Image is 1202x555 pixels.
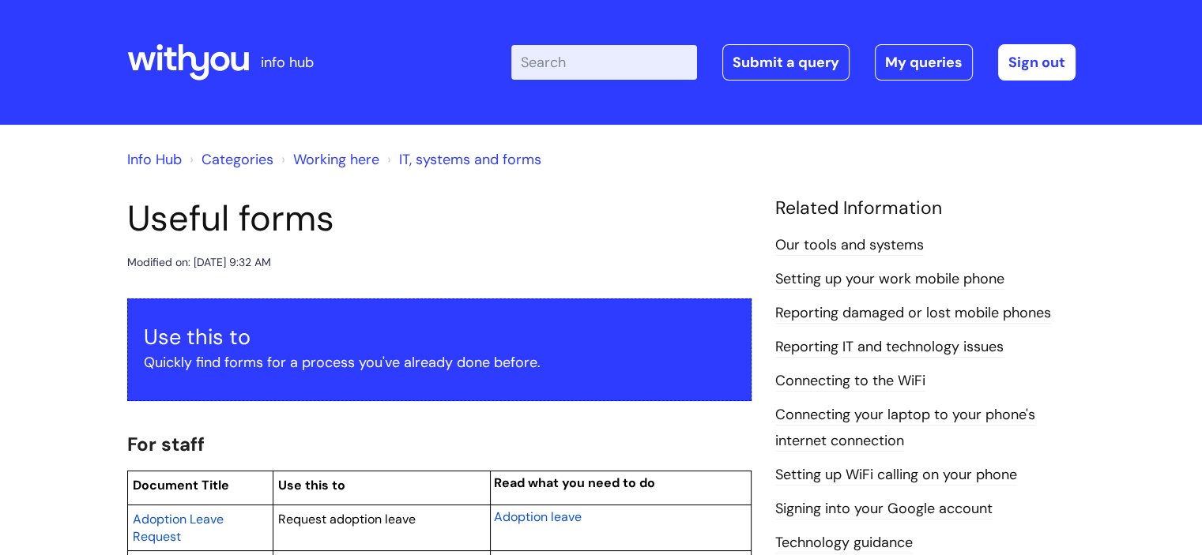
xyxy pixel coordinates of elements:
span: Read what you need to do [494,474,655,491]
a: Setting up WiFi calling on your phone [775,465,1017,486]
div: | - [511,44,1076,81]
span: Document Title [133,477,229,493]
span: Request adoption leave [278,511,416,527]
li: Working here [277,147,379,172]
a: Connecting to the WiFi [775,371,925,392]
a: Our tools and systems [775,235,924,256]
a: IT, systems and forms [399,150,541,169]
a: Info Hub [127,150,182,169]
a: Adoption Leave Request [133,509,224,546]
h4: Related Information [775,197,1076,219]
h3: Use this to [144,324,735,350]
a: My queries [875,44,973,81]
a: Sign out [998,44,1076,81]
a: Categories [202,150,273,169]
h1: Useful forms [127,197,752,240]
p: Quickly find forms for a process you've already done before. [144,350,735,375]
a: Signing into your Google account [775,499,993,519]
span: Adoption Leave Request [133,511,224,545]
li: Solution home [186,147,273,172]
input: Search [511,45,697,80]
span: Adoption leave [494,508,582,525]
a: Reporting IT and technology issues [775,337,1004,358]
div: Modified on: [DATE] 9:32 AM [127,253,271,272]
p: info hub [261,50,314,75]
a: Submit a query [722,44,850,81]
a: Adoption leave [494,507,582,526]
a: Connecting your laptop to your phone's internet connection [775,405,1035,451]
span: Use this to [278,477,345,493]
li: IT, systems and forms [383,147,541,172]
a: Working here [293,150,379,169]
span: For staff [127,432,205,456]
a: Technology guidance [775,533,913,553]
a: Setting up your work mobile phone [775,269,1004,290]
a: Reporting damaged or lost mobile phones [775,303,1051,324]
